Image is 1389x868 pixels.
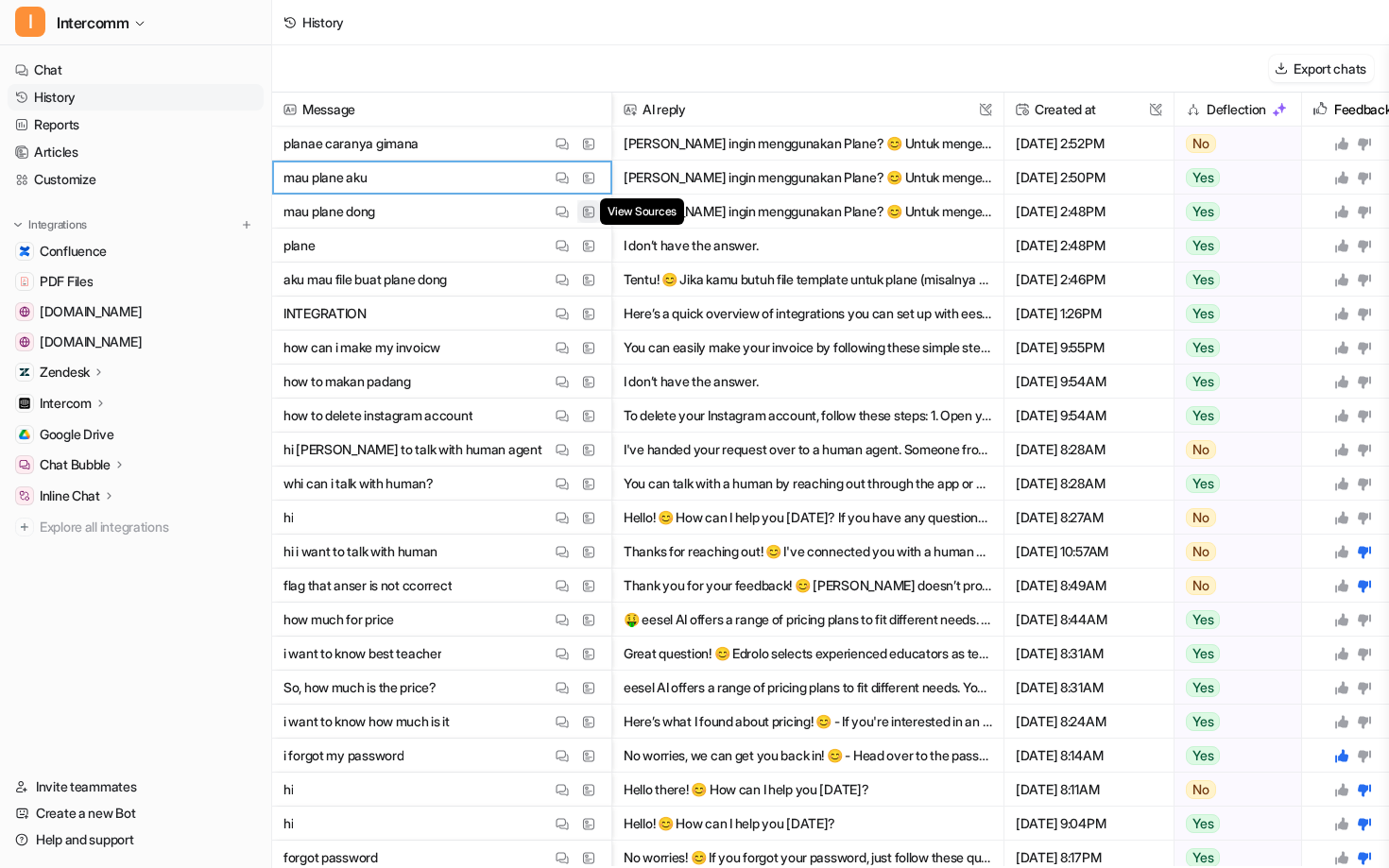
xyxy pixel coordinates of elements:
span: No [1186,780,1216,799]
p: how can i make my invoicw [283,331,440,365]
p: Integrations [28,217,87,232]
p: how much for price [283,603,394,637]
button: Yes [1175,467,1291,501]
a: Articles [8,139,264,165]
span: [DATE] 8:14AM [1012,739,1166,773]
button: Hello! 😊 How can I help you [DATE]? If you have any questions or need assistance, just let me know! [624,501,992,535]
span: Yes [1186,814,1220,833]
span: [DATE] 8:11AM [1012,773,1166,807]
a: Help and support [8,826,264,853]
button: I don’t have the answer. [624,365,992,399]
span: Yes [1186,678,1220,697]
img: expand menu [11,218,25,231]
p: hi [PERSON_NAME] to talk with human agent [283,433,542,467]
span: No [1186,134,1216,153]
span: [DATE] 2:48PM [1012,195,1166,229]
button: No [1175,127,1291,161]
button: Yes [1175,297,1291,331]
span: Yes [1186,338,1220,357]
a: Reports [8,111,264,138]
a: Invite teammates [8,774,264,800]
span: Intercomm [57,9,129,36]
span: Message [280,93,604,127]
span: Google Drive [40,425,114,444]
p: hi i want to talk with human [283,535,437,569]
button: Yes [1175,195,1291,229]
img: Zendesk [19,366,30,378]
span: No [1186,508,1216,527]
button: You can easily make your invoice by following these simple steps! 😊 - Log into your account on th... [624,331,992,365]
p: aku mau file buat plane dong [283,263,447,297]
button: Here’s a quick overview of integrations you can set up with eesel AI: - You can connect your help... [624,297,992,331]
p: Intercom [40,394,92,413]
span: I [15,7,45,37]
img: menu_add.svg [240,218,253,231]
span: [DATE] 2:48PM [1012,229,1166,263]
p: Inline Chat [40,486,100,505]
span: [DATE] 9:54AM [1012,399,1166,433]
span: PDF Files [40,272,93,291]
img: Intercom [19,398,30,409]
span: [DATE] 8:28AM [1012,467,1166,501]
span: No [1186,440,1216,459]
img: Inline Chat [19,490,30,502]
span: [DATE] 9:55PM [1012,331,1166,365]
p: mau plane aku [283,161,367,195]
button: You can talk with a human by reaching out through the app or by emailing the team at [EMAIL_ADDRE... [624,467,992,501]
span: [DATE] 2:46PM [1012,263,1166,297]
span: Confluence [40,242,107,261]
p: Chat Bubble [40,455,111,474]
button: Here’s what I found about pricing! 😊 - If you're interested in an "All Access Subscription" for u... [624,705,992,739]
a: Explore all integrations [8,514,264,540]
p: planae caranya gimana [283,127,419,161]
button: Hello there! 😊 How can I help you [DATE]? [624,773,992,807]
span: [DATE] 8:24AM [1012,705,1166,739]
button: [PERSON_NAME] ingin menggunakan Plane? 😊 Untuk mengelola invoice [PERSON_NAME] pembayaran, silaka... [624,161,992,195]
img: app.intercom.com [19,336,30,348]
button: Yes [1175,365,1291,399]
a: History [8,84,264,111]
button: Yes [1175,161,1291,195]
span: No [1186,542,1216,561]
a: PDF FilesPDF Files [8,268,264,295]
p: hi [283,501,293,535]
button: Yes [1175,739,1291,773]
span: [DATE] 8:31AM [1012,637,1166,671]
h2: Deflection [1207,93,1266,127]
a: Create a new Bot [8,800,264,826]
span: Yes [1186,848,1220,867]
p: whi can i talk with human? [283,467,434,501]
p: Zendesk [40,363,90,382]
button: 🤑 eesel AI offers a range of pricing plans to fit different needs. You can view detailed options ... [624,603,992,637]
p: how to delete instagram account [283,399,472,433]
button: Yes [1175,671,1291,705]
span: [DATE] 8:49AM [1012,569,1166,603]
p: hi [283,807,293,841]
span: Yes [1186,406,1220,425]
img: Google Drive [19,429,30,440]
p: i forgot my password [283,739,403,773]
button: [PERSON_NAME] ingin menggunakan Plane? 😊 Untuk mengelola invoice [PERSON_NAME] pembayaran, silaka... [624,127,992,161]
span: [DOMAIN_NAME] [40,332,142,351]
span: Yes [1186,746,1220,765]
button: Great question! 😊 Edrolo selects experienced educators as teacher-presenters to ensure high-quali... [624,637,992,671]
button: No [1175,501,1291,535]
button: No [1175,569,1291,603]
img: explore all integrations [15,518,34,536]
button: I've handed your request over to a human agent. Someone from the team will be with you soon to as... [624,433,992,467]
button: Thank you for your feedback! 😊 [PERSON_NAME] doesn’t provide information about individual teacher... [624,569,992,603]
span: AI reply [620,93,996,127]
span: Yes [1186,474,1220,493]
p: hi [283,773,293,807]
span: [DATE] 2:52PM [1012,127,1166,161]
button: No [1175,433,1291,467]
img: Confluence [19,246,30,257]
span: [DATE] 8:28AM [1012,433,1166,467]
p: i want to know best teacher [283,637,441,671]
span: Yes [1186,304,1220,323]
p: i want to know how much is it [283,705,450,739]
p: So, how much is the price? [283,671,437,705]
span: Yes [1186,202,1220,221]
p: flag that anser is not ccorrect [283,569,452,603]
p: mau plane dong [283,195,375,229]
